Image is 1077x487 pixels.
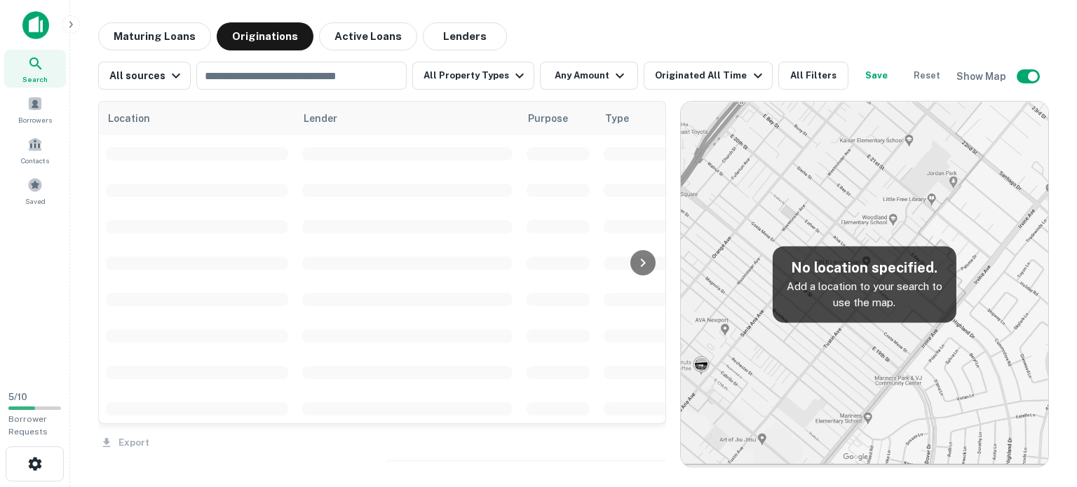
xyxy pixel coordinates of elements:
[21,155,49,166] span: Contacts
[423,22,507,50] button: Lenders
[22,11,49,39] img: capitalize-icon.png
[644,62,772,90] button: Originated All Time
[304,110,337,127] span: Lender
[107,110,168,127] span: Location
[98,62,191,90] button: All sources
[18,114,52,125] span: Borrowers
[1007,375,1077,442] iframe: Chat Widget
[412,62,534,90] button: All Property Types
[956,69,1008,84] h6: Show Map
[528,110,586,127] span: Purpose
[540,62,638,90] button: Any Amount
[4,90,66,128] a: Borrowers
[319,22,417,50] button: Active Loans
[4,50,66,88] a: Search
[8,392,27,402] span: 5 / 10
[22,74,48,85] span: Search
[4,172,66,210] a: Saved
[8,414,48,437] span: Borrower Requests
[784,257,945,278] h5: No location specified.
[25,196,46,207] span: Saved
[295,102,520,135] th: Lender
[217,22,313,50] button: Originations
[655,67,766,84] div: Originated All Time
[109,67,184,84] div: All sources
[99,102,295,135] th: Location
[605,110,647,127] span: Type
[4,131,66,169] a: Contacts
[778,62,848,90] button: All Filters
[854,62,899,90] button: Save your search to get updates of matches that match your search criteria.
[905,62,949,90] button: Reset
[784,278,945,311] p: Add a location to your search to use the map.
[681,102,1048,467] img: map-placeholder.webp
[520,102,597,135] th: Purpose
[98,22,211,50] button: Maturing Loans
[597,102,681,135] th: Type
